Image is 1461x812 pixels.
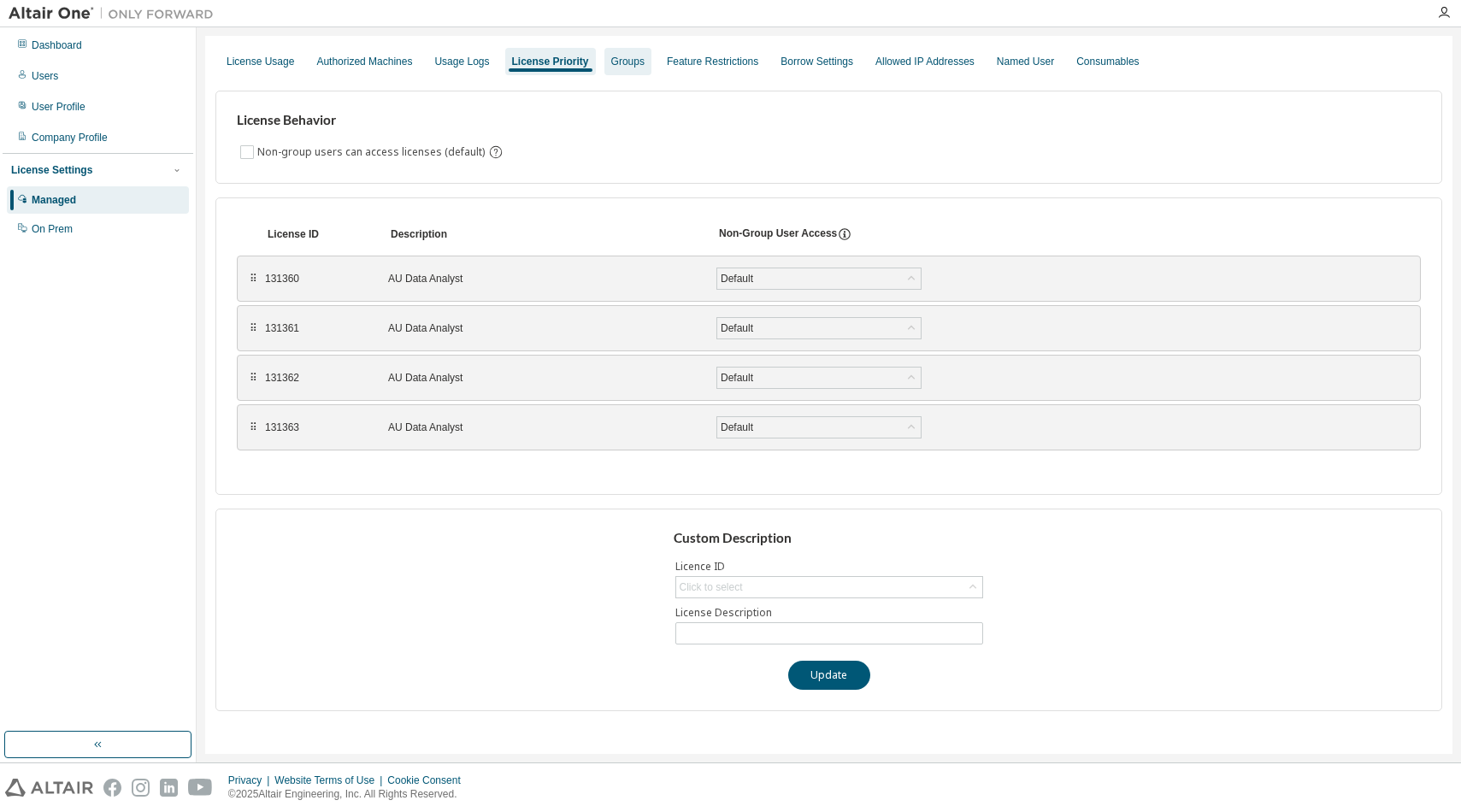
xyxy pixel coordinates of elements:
div: Company Profile [32,131,108,144]
div: 131360 [265,272,368,285]
div: Default [718,319,756,338]
div: AU Data Analyst [388,272,696,285]
div: AU Data Analyst [388,421,696,434]
img: youtube.svg [188,779,213,797]
div: User Profile [32,100,85,114]
div: ⠿ [248,421,258,434]
label: Non-group users can access licenses (default) [257,142,488,162]
div: AU Data Analyst [388,371,696,385]
div: Groups [611,55,645,68]
div: Cookie Consent [387,774,470,787]
div: Website Terms of Use [274,774,387,787]
div: Default [717,268,921,289]
div: License Usage [227,55,294,68]
div: Users [32,69,58,83]
div: Feature Restrictions [667,55,758,68]
div: Privacy [228,774,274,787]
div: Default [718,269,756,288]
div: ⠿ [248,272,258,285]
div: AU Data Analyst [388,321,696,335]
div: Allowed IP Addresses [875,55,975,68]
label: Licence ID [675,560,983,574]
div: Managed [32,193,76,207]
h3: License Behavior [237,112,501,129]
img: instagram.svg [132,779,150,797]
div: Default [718,418,756,437]
img: facebook.svg [103,779,121,797]
div: On Prem [32,222,73,236]
p: © 2025 Altair Engineering, Inc. All Rights Reserved. [228,787,471,802]
div: 131363 [265,421,368,434]
div: 131361 [265,321,368,335]
div: Click to select [676,577,982,597]
div: Consumables [1076,55,1139,68]
img: Altair One [9,5,222,22]
button: Update [788,661,870,690]
img: altair_logo.svg [5,779,93,797]
div: Description [391,227,698,241]
div: Usage Logs [434,55,489,68]
svg: By default any user not assigned to any group can access any license. Turn this setting off to di... [488,144,504,160]
h3: Custom Description [674,530,984,547]
div: Named User [997,55,1054,68]
div: Non-Group User Access [719,227,837,242]
div: Authorized Machines [316,55,412,68]
div: ⠿ [248,321,258,335]
div: License Priority [512,55,589,68]
div: 131362 [265,371,368,385]
div: Click to select [680,580,743,594]
div: Default [717,368,921,388]
div: Default [718,368,756,387]
label: License Description [675,606,983,620]
div: Dashboard [32,38,82,52]
div: License Settings [11,163,92,177]
div: License ID [268,227,370,241]
div: Default [717,318,921,338]
div: Default [717,417,921,438]
div: ⠿ [248,371,258,385]
img: linkedin.svg [160,779,178,797]
div: Borrow Settings [781,55,853,68]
